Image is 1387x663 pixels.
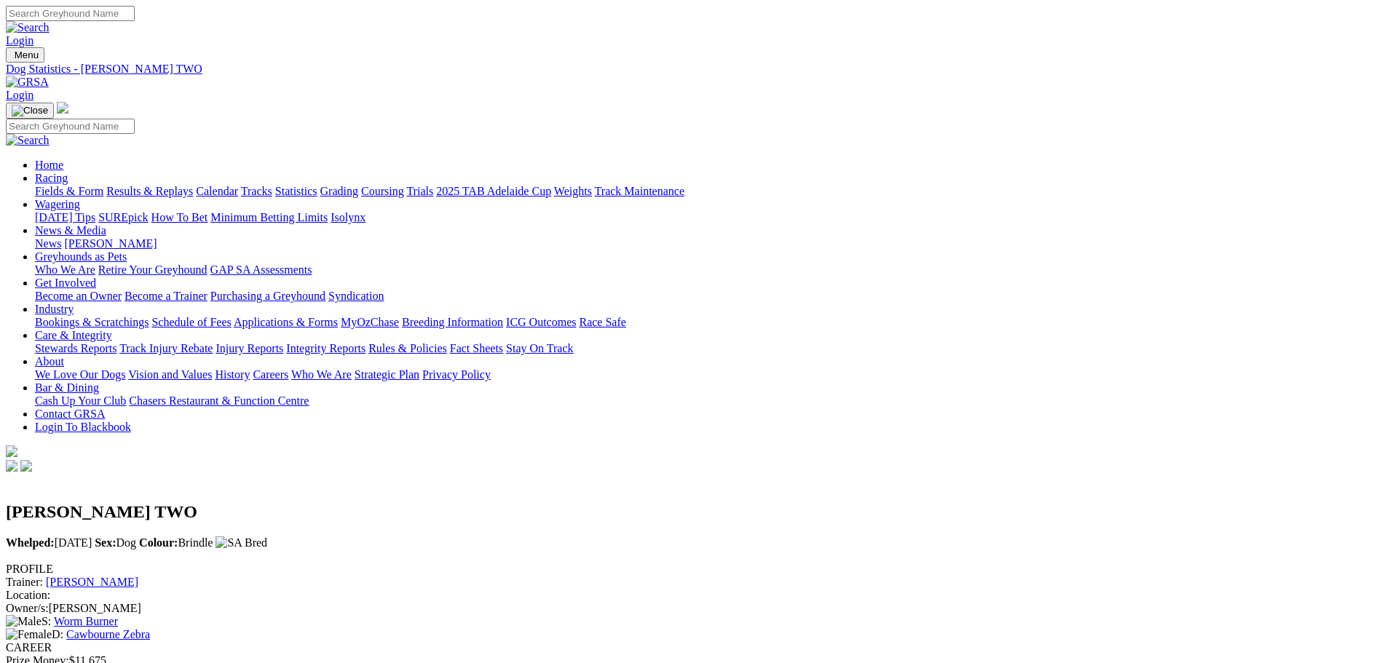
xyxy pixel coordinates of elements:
a: Login To Blackbook [35,421,131,433]
div: Industry [35,316,1381,329]
div: Bar & Dining [35,394,1381,408]
a: Schedule of Fees [151,316,231,328]
a: Applications & Forms [234,316,338,328]
a: Calendar [196,185,238,197]
img: SA Bred [216,536,267,549]
span: S: [6,615,51,627]
div: PROFILE [6,563,1381,576]
span: Trainer: [6,576,43,588]
img: Search [6,21,50,34]
a: MyOzChase [341,316,399,328]
a: Coursing [361,185,404,197]
img: logo-grsa-white.png [57,102,68,114]
a: Care & Integrity [35,329,112,341]
a: Wagering [35,198,80,210]
a: Contact GRSA [35,408,105,420]
a: Vision and Values [128,368,212,381]
a: Bookings & Scratchings [35,316,149,328]
div: CAREER [6,641,1381,654]
a: Cash Up Your Club [35,394,126,407]
a: [PERSON_NAME] [64,237,157,250]
span: D: [6,628,63,640]
div: News & Media [35,237,1381,250]
a: Tracks [241,185,272,197]
img: GRSA [6,76,49,89]
span: [DATE] [6,536,92,549]
a: Login [6,34,33,47]
a: We Love Our Dogs [35,368,125,381]
a: SUREpick [98,211,148,223]
a: Greyhounds as Pets [35,250,127,263]
img: Search [6,134,50,147]
a: Who We Are [291,368,352,381]
a: News & Media [35,224,106,237]
b: Sex: [95,536,116,549]
a: Syndication [328,290,384,302]
a: Dog Statistics - [PERSON_NAME] TWO [6,63,1381,76]
a: Cawbourne Zebra [66,628,150,640]
a: Chasers Restaurant & Function Centre [129,394,309,407]
a: News [35,237,61,250]
a: Privacy Policy [422,368,491,381]
a: Results & Replays [106,185,193,197]
a: Track Maintenance [595,185,684,197]
input: Search [6,6,135,21]
h2: [PERSON_NAME] TWO [6,502,1381,522]
a: Statistics [275,185,317,197]
a: Home [35,159,63,171]
span: Dog [95,536,136,549]
a: Get Involved [35,277,96,289]
a: Minimum Betting Limits [210,211,328,223]
a: History [215,368,250,381]
img: Close [12,105,48,116]
a: Track Injury Rebate [119,342,213,354]
img: logo-grsa-white.png [6,445,17,457]
a: Fields & Form [35,185,103,197]
a: Trials [406,185,433,197]
a: [DATE] Tips [35,211,95,223]
a: Become a Trainer [125,290,208,302]
a: Injury Reports [216,342,283,354]
a: Login [6,89,33,101]
div: Wagering [35,211,1381,224]
a: Breeding Information [402,316,503,328]
div: Get Involved [35,290,1381,303]
a: ICG Outcomes [506,316,576,328]
a: Industry [35,303,74,315]
div: About [35,368,1381,381]
a: About [35,355,64,368]
a: Stewards Reports [35,342,116,354]
a: Grading [320,185,358,197]
img: Female [6,628,52,641]
div: Greyhounds as Pets [35,263,1381,277]
a: How To Bet [151,211,208,223]
div: Racing [35,185,1381,198]
a: Careers [253,368,288,381]
img: twitter.svg [20,460,32,472]
a: Stay On Track [506,342,573,354]
a: Bar & Dining [35,381,99,394]
a: Retire Your Greyhound [98,263,208,276]
b: Whelped: [6,536,55,549]
img: Male [6,615,42,628]
a: [PERSON_NAME] [46,576,138,588]
span: Owner/s: [6,602,49,614]
input: Search [6,119,135,134]
button: Toggle navigation [6,47,44,63]
button: Toggle navigation [6,103,54,119]
span: Brindle [139,536,213,549]
a: Race Safe [579,316,625,328]
span: Location: [6,589,50,601]
a: Integrity Reports [286,342,365,354]
a: Rules & Policies [368,342,447,354]
a: Strategic Plan [355,368,419,381]
div: Care & Integrity [35,342,1381,355]
a: Fact Sheets [450,342,503,354]
span: Menu [15,49,39,60]
div: [PERSON_NAME] [6,602,1381,615]
a: Isolynx [331,211,365,223]
a: 2025 TAB Adelaide Cup [436,185,551,197]
a: Who We Are [35,263,95,276]
a: GAP SA Assessments [210,263,312,276]
a: Purchasing a Greyhound [210,290,325,302]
